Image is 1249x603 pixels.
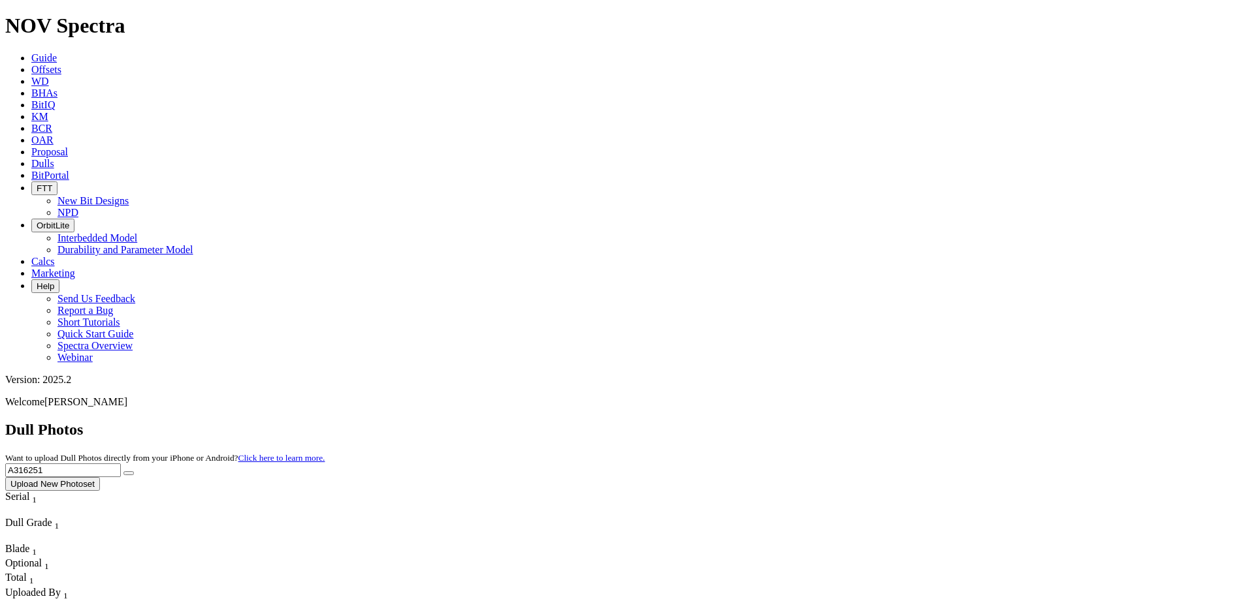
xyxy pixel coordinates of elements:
[55,521,59,531] sub: 1
[5,543,29,554] span: Blade
[57,244,193,255] a: Durability and Parameter Model
[37,183,52,193] span: FTT
[37,281,54,291] span: Help
[57,352,93,363] a: Webinar
[31,87,57,99] a: BHAs
[31,146,68,157] a: Proposal
[55,517,59,528] span: Sort None
[31,111,48,122] a: KM
[5,396,1244,408] p: Welcome
[37,221,69,230] span: OrbitLite
[57,328,133,339] a: Quick Start Guide
[31,181,57,195] button: FTT
[32,495,37,504] sub: 1
[5,491,29,502] span: Serial
[31,123,52,134] a: BCR
[5,557,42,568] span: Optional
[31,170,69,181] a: BitPortal
[32,547,37,557] sub: 1
[31,158,54,169] a: Dulls
[44,561,49,571] sub: 1
[5,572,51,586] div: Sort None
[63,591,68,600] sub: 1
[31,52,57,63] a: Guide
[31,76,49,87] a: WD
[5,463,121,477] input: Search Serial Number
[5,491,61,517] div: Sort None
[57,340,133,351] a: Spectra Overview
[5,557,51,572] div: Sort None
[57,317,120,328] a: Short Tutorials
[5,587,128,601] div: Uploaded By Sort None
[57,207,78,218] a: NPD
[32,491,37,502] span: Sort None
[5,491,61,505] div: Serial Sort None
[5,421,1244,439] h2: Dull Photos
[57,232,137,243] a: Interbedded Model
[44,557,49,568] span: Sort None
[5,557,51,572] div: Optional Sort None
[5,517,52,528] span: Dull Grade
[31,256,55,267] a: Calcs
[5,374,1244,386] div: Version: 2025.2
[5,531,97,543] div: Column Menu
[5,505,61,517] div: Column Menu
[31,99,55,110] a: BitIQ
[63,587,68,598] span: Sort None
[57,305,113,316] a: Report a Bug
[5,14,1244,38] h1: NOV Spectra
[5,587,61,598] span: Uploaded By
[29,576,34,586] sub: 1
[5,543,51,557] div: Blade Sort None
[5,572,51,586] div: Total Sort None
[31,279,59,293] button: Help
[238,453,325,463] a: Click here to learn more.
[5,543,51,557] div: Sort None
[31,219,74,232] button: OrbitLite
[5,572,27,583] span: Total
[44,396,127,407] span: [PERSON_NAME]
[57,195,129,206] a: New Bit Designs
[5,477,100,491] button: Upload New Photoset
[29,572,34,583] span: Sort None
[57,293,135,304] a: Send Us Feedback
[5,517,97,543] div: Sort None
[31,268,75,279] a: Marketing
[5,453,325,463] small: Want to upload Dull Photos directly from your iPhone or Android?
[5,517,97,531] div: Dull Grade Sort None
[32,543,37,554] span: Sort None
[31,64,61,75] a: Offsets
[31,134,54,146] a: OAR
